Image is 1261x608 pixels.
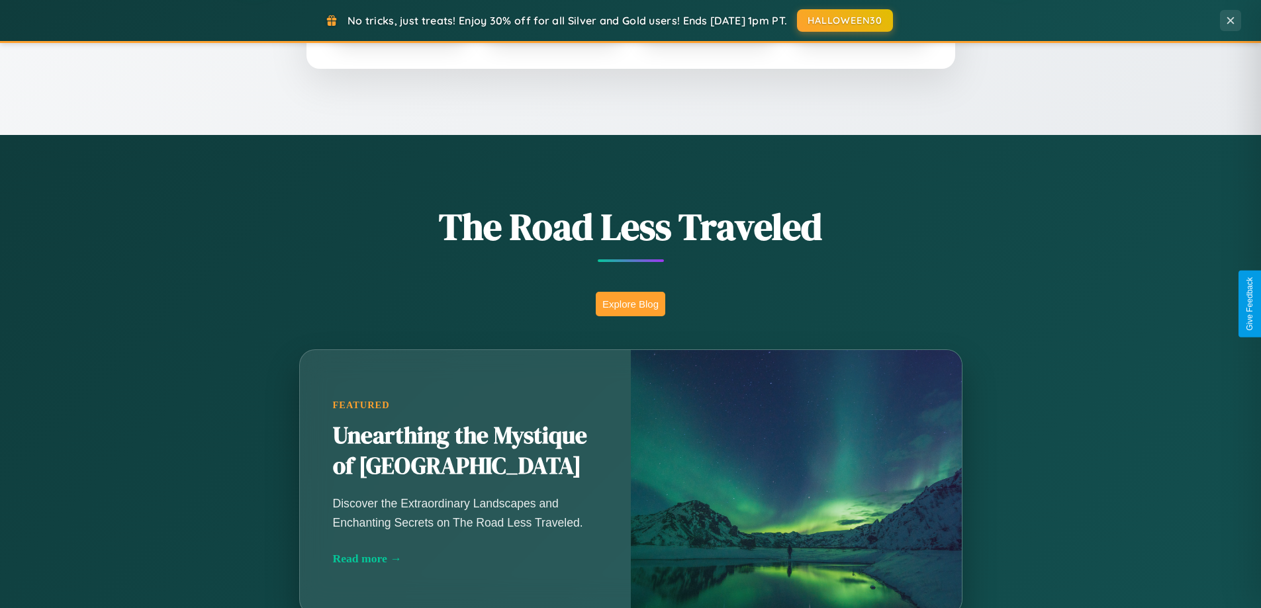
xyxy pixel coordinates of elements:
div: Featured [333,400,598,411]
button: HALLOWEEN30 [797,9,893,32]
div: Read more → [333,552,598,566]
h1: The Road Less Traveled [234,201,1028,252]
p: Discover the Extraordinary Landscapes and Enchanting Secrets on The Road Less Traveled. [333,494,598,531]
div: Give Feedback [1245,277,1254,331]
span: No tricks, just treats! Enjoy 30% off for all Silver and Gold users! Ends [DATE] 1pm PT. [348,14,787,27]
button: Explore Blog [596,292,665,316]
h2: Unearthing the Mystique of [GEOGRAPHIC_DATA] [333,421,598,482]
